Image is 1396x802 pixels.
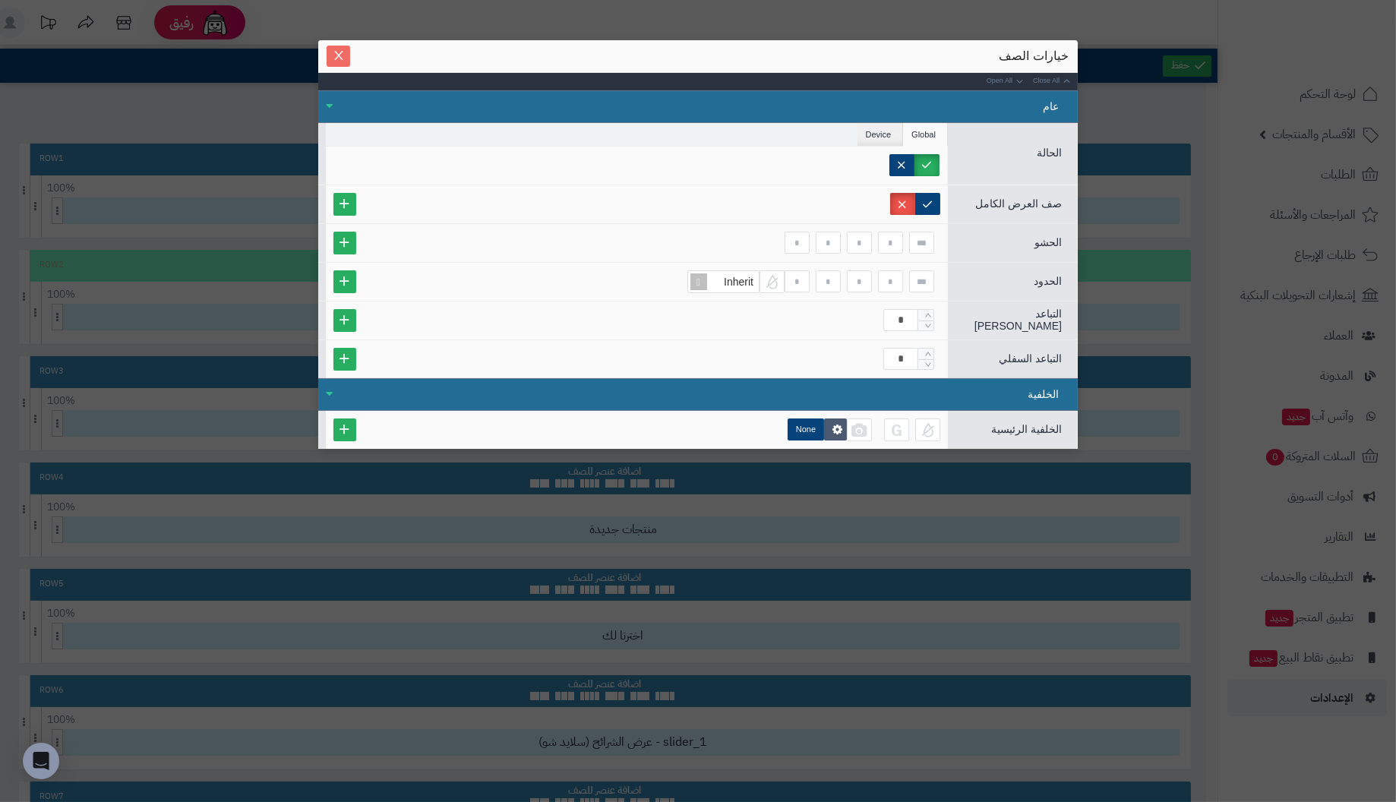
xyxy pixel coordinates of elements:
[984,73,1031,90] a: Open All
[918,349,933,359] span: Increase Value
[724,276,753,288] span: Inherit
[318,90,1078,123] div: عام
[788,418,824,440] label: None
[1037,147,1062,159] span: الحالة
[327,46,350,67] button: Close
[318,378,1078,411] div: الخلفية
[975,197,1062,210] span: صف العرض الكامل
[918,310,933,320] span: Increase Value
[999,352,1062,365] span: التباعد السفلي
[1034,275,1062,287] span: الحدود
[918,320,933,331] span: Decrease Value
[23,743,59,779] div: Open Intercom Messenger
[1031,73,1078,90] a: Close All
[327,48,1069,65] div: خيارات الصف
[903,123,948,146] li: Global
[1034,236,1062,248] span: الحشو
[918,359,933,370] span: Decrease Value
[991,423,1062,435] span: الخلفية الرئيسية
[857,123,904,146] li: Device
[974,308,1062,333] span: التباعد [PERSON_NAME]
